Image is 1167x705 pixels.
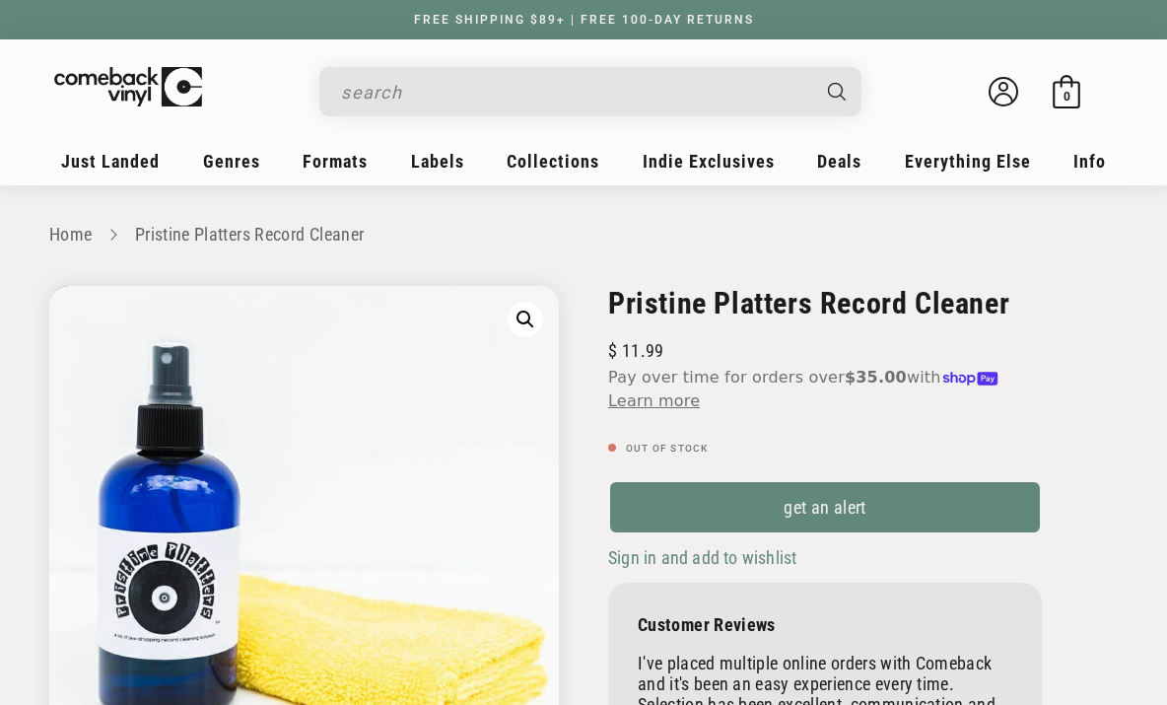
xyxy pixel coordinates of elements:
[341,72,808,112] input: search
[1064,89,1070,104] span: 0
[608,340,617,361] span: $
[49,224,92,245] a: Home
[608,480,1042,534] a: get an alert
[319,67,861,116] div: Search
[638,614,1012,635] p: Customer Reviews
[608,340,663,361] span: 11.99
[203,151,260,172] span: Genres
[135,224,365,245] a: Pristine Platters Record Cleaner
[49,221,1118,249] nav: breadcrumbs
[411,151,464,172] span: Labels
[507,151,599,172] span: Collections
[61,151,160,172] span: Just Landed
[608,443,1042,455] p: Out of stock
[905,151,1031,172] span: Everything Else
[817,151,861,172] span: Deals
[608,547,796,568] span: Sign in and add to wishlist
[608,546,802,569] button: Sign in and add to wishlist
[811,67,864,116] button: Search
[303,151,368,172] span: Formats
[394,13,774,27] a: FREE SHIPPING $89+ | FREE 100-DAY RETURNS
[643,151,775,172] span: Indie Exclusives
[608,286,1042,320] h2: Pristine Platters Record Cleaner
[1073,151,1106,172] span: Info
